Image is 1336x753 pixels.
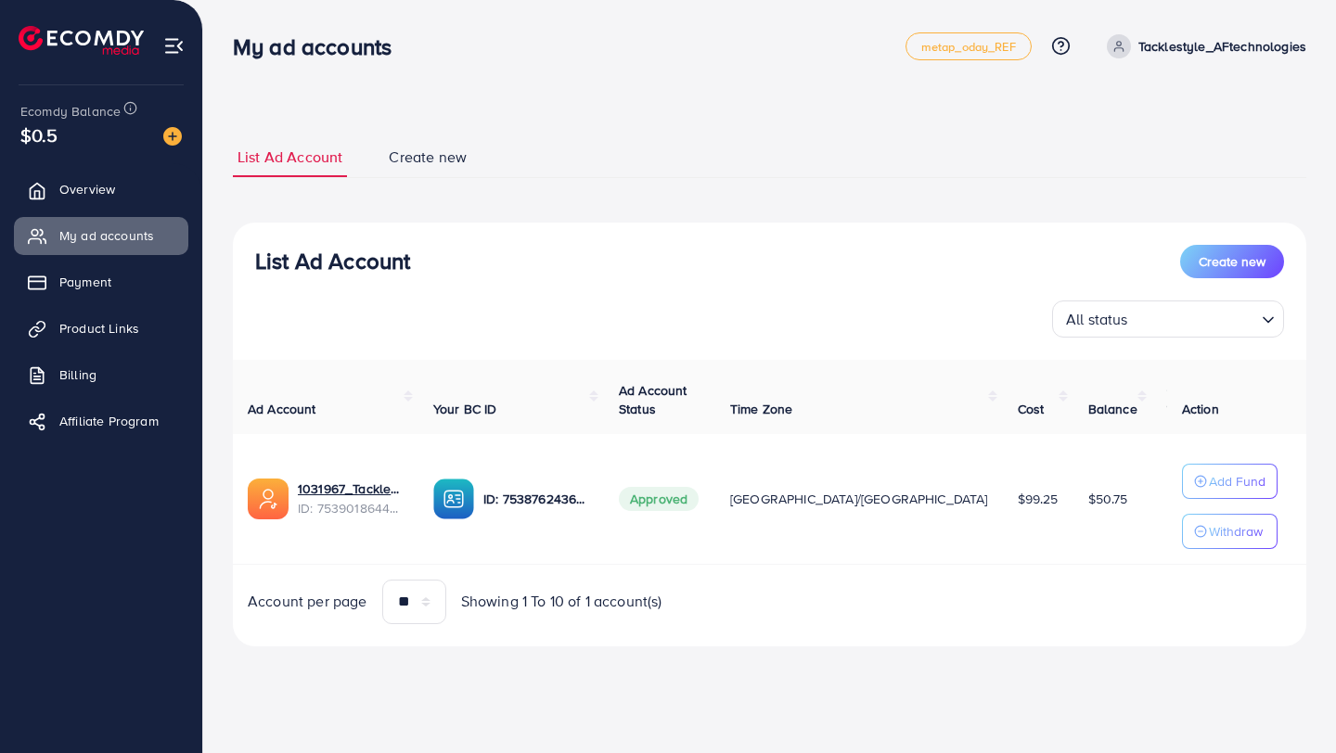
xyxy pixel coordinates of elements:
[730,400,792,418] span: Time Zone
[59,180,115,198] span: Overview
[1199,252,1265,271] span: Create new
[298,499,404,517] span: ID: 7539018644827865104
[255,248,410,274] h3: List Ad Account
[1138,35,1306,57] p: Tacklestyle_AFtechnologies
[248,479,289,519] img: ic-ads-acc.e4c84228.svg
[14,356,188,393] a: Billing
[163,35,185,57] img: menu
[1182,514,1278,549] button: Withdraw
[389,147,467,168] span: Create new
[1257,670,1322,739] iframe: Chat
[921,41,1016,53] span: metap_oday_REF
[20,102,121,121] span: Ecomdy Balance
[14,402,188,440] a: Affiliate Program
[1209,520,1263,542] p: Withdraw
[14,310,188,347] a: Product Links
[730,490,988,508] span: [GEOGRAPHIC_DATA]/[GEOGRAPHIC_DATA]
[1134,302,1254,333] input: Search for option
[20,121,58,148] span: $0.5
[619,381,687,418] span: Ad Account Status
[1062,306,1132,333] span: All status
[19,26,144,55] img: logo
[59,226,154,245] span: My ad accounts
[1018,400,1045,418] span: Cost
[483,488,589,510] p: ID: 7538762436803952647
[906,32,1032,60] a: metap_oday_REF
[14,171,188,208] a: Overview
[14,217,188,254] a: My ad accounts
[248,591,367,612] span: Account per page
[1209,470,1265,492] p: Add Fund
[14,263,188,300] a: Payment
[298,479,404,517] div: <span class='underline'>1031967_Tacklestyle_AFtechnologies_1755314614457</span></br>7539018644827...
[233,33,406,60] h3: My ad accounts
[1052,300,1284,338] div: Search for option
[619,487,699,511] span: Approved
[1182,464,1278,499] button: Add Fund
[433,479,474,519] img: ic-ba-acc.ded83a64.svg
[238,147,342,168] span: List Ad Account
[1018,490,1059,508] span: $99.25
[59,412,159,430] span: Affiliate Program
[1088,400,1137,418] span: Balance
[461,591,662,612] span: Showing 1 To 10 of 1 account(s)
[59,319,139,338] span: Product Links
[1088,490,1128,508] span: $50.75
[1182,400,1219,418] span: Action
[433,400,497,418] span: Your BC ID
[59,273,111,291] span: Payment
[59,365,96,384] span: Billing
[1180,245,1284,278] button: Create new
[298,479,404,498] a: 1031967_Tacklestyle_AFtechnologies_1755314614457
[248,400,316,418] span: Ad Account
[1099,34,1306,58] a: Tacklestyle_AFtechnologies
[163,127,182,146] img: image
